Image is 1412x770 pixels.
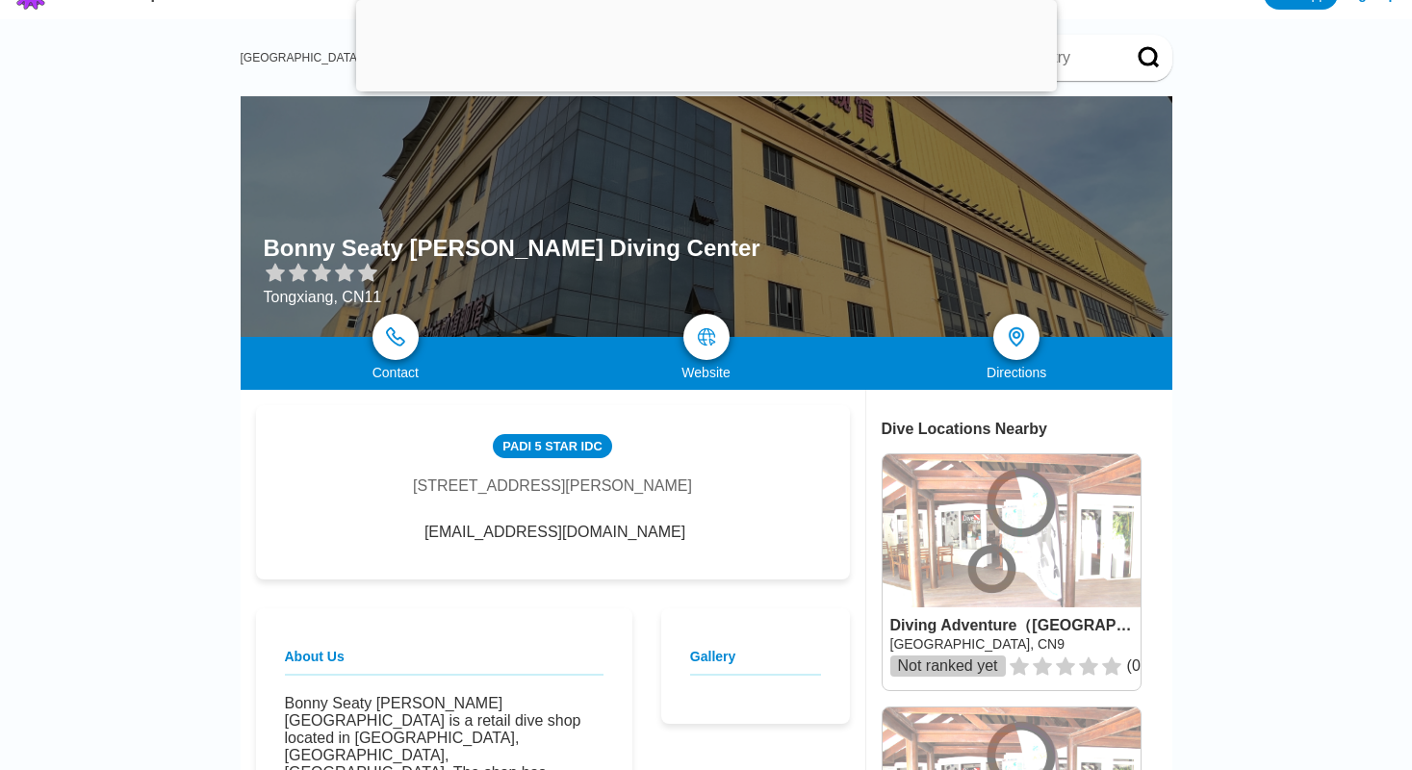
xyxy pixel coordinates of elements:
div: Tongxiang, CN11 [264,289,760,306]
div: Website [551,365,861,380]
a: directions [993,314,1040,360]
span: [EMAIL_ADDRESS][DOMAIN_NAME] [424,524,685,541]
h2: Gallery [690,649,821,676]
div: [STREET_ADDRESS][PERSON_NAME] [413,477,692,495]
h2: About Us [285,649,603,676]
div: Directions [861,365,1172,380]
h1: Bonny Seaty [PERSON_NAME] Diving Center [264,235,760,262]
img: directions [1005,325,1028,348]
img: phone [386,327,405,346]
img: map [697,327,716,346]
div: Contact [241,365,552,380]
div: PADI 5 Star IDC [493,434,611,458]
a: [GEOGRAPHIC_DATA] [241,51,361,64]
div: Dive Locations Nearby [882,421,1172,438]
